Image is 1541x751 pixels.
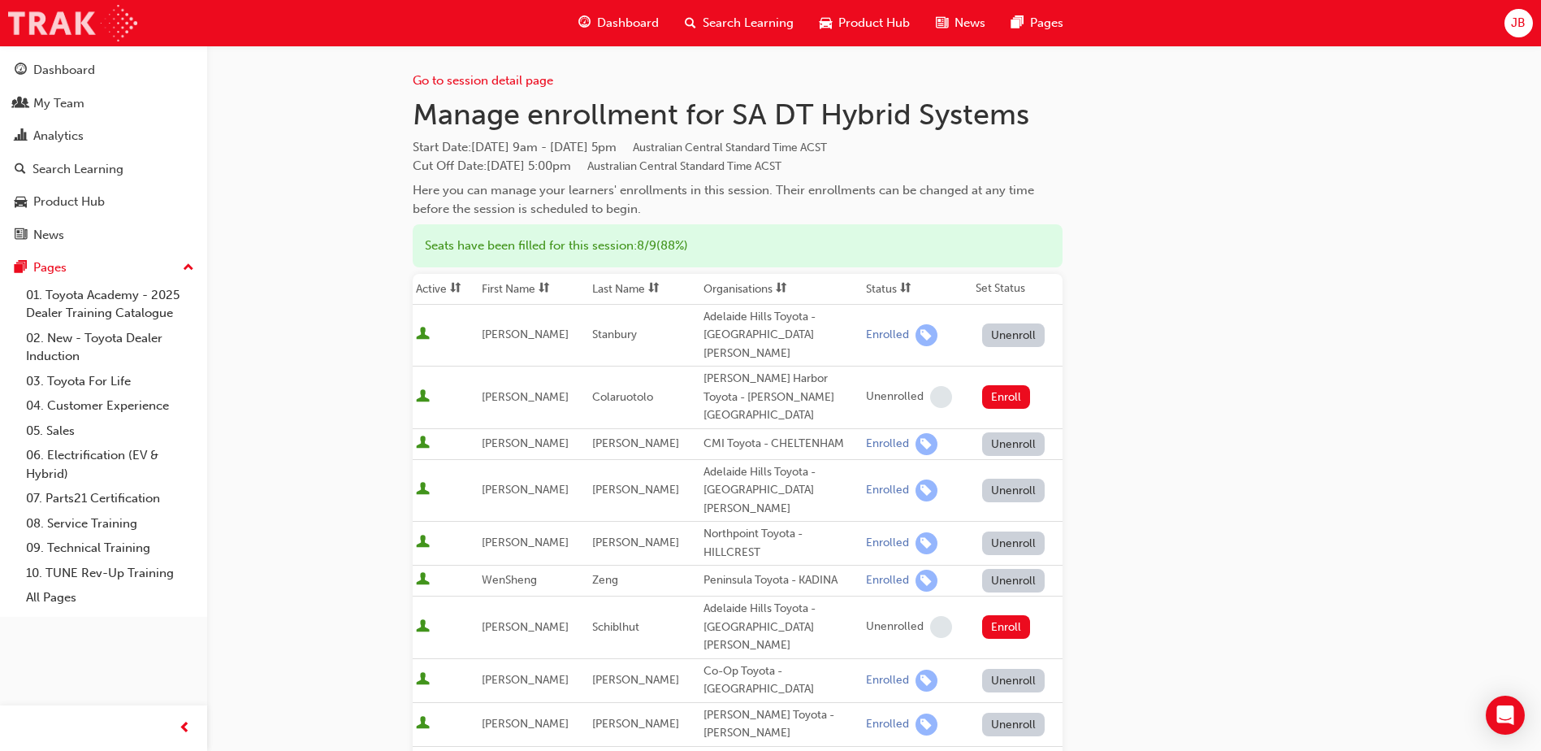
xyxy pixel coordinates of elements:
[33,61,95,80] div: Dashboard
[19,369,201,394] a: 03. Toyota For Life
[183,258,194,279] span: up-icon
[482,536,569,549] span: [PERSON_NAME]
[592,573,618,587] span: Zeng
[982,323,1045,347] button: Unenroll
[6,55,201,85] a: Dashboard
[482,483,569,497] span: [PERSON_NAME]
[866,483,909,498] div: Enrolled
[539,282,550,296] span: sorting-icon
[703,662,859,699] div: Co-Op Toyota - [GEOGRAPHIC_DATA]
[900,282,911,296] span: sorting-icon
[916,670,937,692] span: learningRecordVerb_ENROLL-icon
[703,308,859,363] div: Adelaide Hills Toyota - [GEOGRAPHIC_DATA][PERSON_NAME]
[936,13,948,33] span: news-icon
[19,419,201,444] a: 05. Sales
[916,433,937,455] span: learningRecordVerb_ENROLL-icon
[416,482,430,498] span: User is active
[33,94,84,113] div: My Team
[592,483,679,497] span: [PERSON_NAME]
[482,673,569,687] span: [PERSON_NAME]
[33,193,105,211] div: Product Hub
[866,717,909,732] div: Enrolled
[478,274,589,305] th: Toggle SortBy
[592,717,679,731] span: [PERSON_NAME]
[930,386,952,408] span: learningRecordVerb_NONE-icon
[32,160,123,179] div: Search Learning
[866,436,909,452] div: Enrolled
[589,274,699,305] th: Toggle SortBy
[416,389,430,406] span: User is active
[923,7,998,40] a: news-iconNews
[482,390,569,404] span: [PERSON_NAME]
[416,619,430,636] span: User is active
[592,620,639,634] span: Schiblhut
[6,89,201,119] a: My Team
[703,435,859,454] div: CMI Toyota - CHELTENHAM
[597,14,659,33] span: Dashboard
[866,536,909,551] div: Enrolled
[703,14,794,33] span: Search Learning
[33,127,84,145] div: Analytics
[6,121,201,151] a: Analytics
[19,283,201,326] a: 01. Toyota Academy - 2025 Dealer Training Catalogue
[916,714,937,736] span: learningRecordVerb_ENROLL-icon
[982,432,1045,456] button: Unenroll
[19,393,201,419] a: 04. Customer Experience
[1504,9,1533,37] button: JB
[592,673,679,687] span: [PERSON_NAME]
[807,7,923,40] a: car-iconProduct Hub
[413,138,1063,157] span: Start Date :
[482,717,569,731] span: [PERSON_NAME]
[416,716,430,732] span: User is active
[982,385,1031,409] button: Enroll
[413,97,1063,132] h1: Manage enrollment for SA DT Hybrid Systems
[413,181,1063,218] div: Here you can manage your learners' enrollments in this session. Their enrollments can be changed ...
[8,5,137,41] a: Trak
[916,570,937,592] span: learningRecordVerb_ENROLL-icon
[703,706,859,743] div: [PERSON_NAME] Toyota - [PERSON_NAME]
[19,561,201,586] a: 10. TUNE Rev-Up Training
[866,619,924,635] div: Unenrolled
[916,324,937,346] span: learningRecordVerb_ENROLL-icon
[482,620,569,634] span: [PERSON_NAME]
[592,436,679,450] span: [PERSON_NAME]
[592,328,637,341] span: Stanbury
[19,511,201,536] a: 08. Service Training
[413,224,1063,267] div: Seats have been filled for this session : 8 / 9 ( 88% )
[450,282,461,296] span: sorting-icon
[866,573,909,588] div: Enrolled
[33,226,64,245] div: News
[413,158,781,173] span: Cut Off Date : [DATE] 5:00pm
[982,532,1045,555] button: Unenroll
[703,525,859,562] div: Northpoint Toyota - HILLCREST
[1486,696,1525,735] div: Open Intercom Messenger
[916,532,937,554] span: learningRecordVerb_ENROLL-icon
[648,282,660,296] span: sorting-icon
[587,159,781,173] span: Australian Central Standard Time ACST
[863,274,972,305] th: Toggle SortBy
[703,463,859,519] div: Adelaide Hills Toyota - [GEOGRAPHIC_DATA][PERSON_NAME]
[685,13,696,33] span: search-icon
[866,328,909,343] div: Enrolled
[19,486,201,511] a: 07. Parts21 Certification
[413,73,553,88] a: Go to session detail page
[179,718,191,739] span: prev-icon
[19,443,201,486] a: 06. Electrification (EV & Hybrid)
[471,140,827,154] span: [DATE] 9am - [DATE] 5pm
[6,52,201,253] button: DashboardMy TeamAnalyticsSearch LearningProduct HubNews
[866,673,909,688] div: Enrolled
[416,436,430,452] span: User is active
[982,569,1045,593] button: Unenroll
[19,326,201,369] a: 02. New - Toyota Dealer Induction
[592,536,679,549] span: [PERSON_NAME]
[482,328,569,341] span: [PERSON_NAME]
[703,370,859,425] div: [PERSON_NAME] Harbor Toyota - [PERSON_NAME][GEOGRAPHIC_DATA]
[916,480,937,501] span: learningRecordVerb_ENROLL-icon
[972,274,1063,305] th: Set Status
[6,253,201,283] button: Pages
[15,163,26,177] span: search-icon
[820,13,832,33] span: car-icon
[578,13,591,33] span: guage-icon
[416,327,430,343] span: User is active
[700,274,863,305] th: Toggle SortBy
